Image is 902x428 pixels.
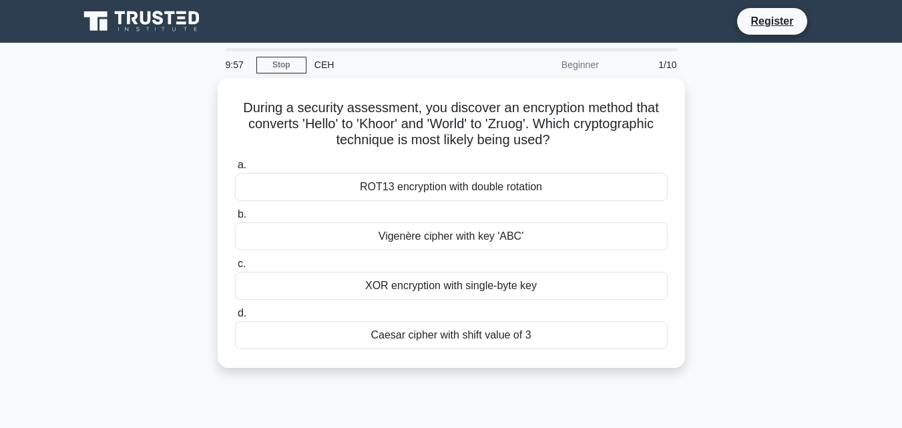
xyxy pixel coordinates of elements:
div: Caesar cipher with shift value of 3 [235,321,668,349]
div: ROT13 encryption with double rotation [235,173,668,201]
h5: During a security assessment, you discover an encryption method that converts 'Hello' to 'Khoor' ... [234,99,669,149]
div: XOR encryption with single-byte key [235,272,668,300]
span: a. [238,159,246,170]
div: 1/10 [607,51,685,78]
div: 9:57 [218,51,256,78]
div: CEH [306,51,490,78]
span: d. [238,307,246,318]
div: Beginner [490,51,607,78]
span: b. [238,208,246,220]
a: Stop [256,57,306,73]
a: Register [742,13,801,29]
span: c. [238,258,246,269]
div: Vigenère cipher with key 'ABC' [235,222,668,250]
